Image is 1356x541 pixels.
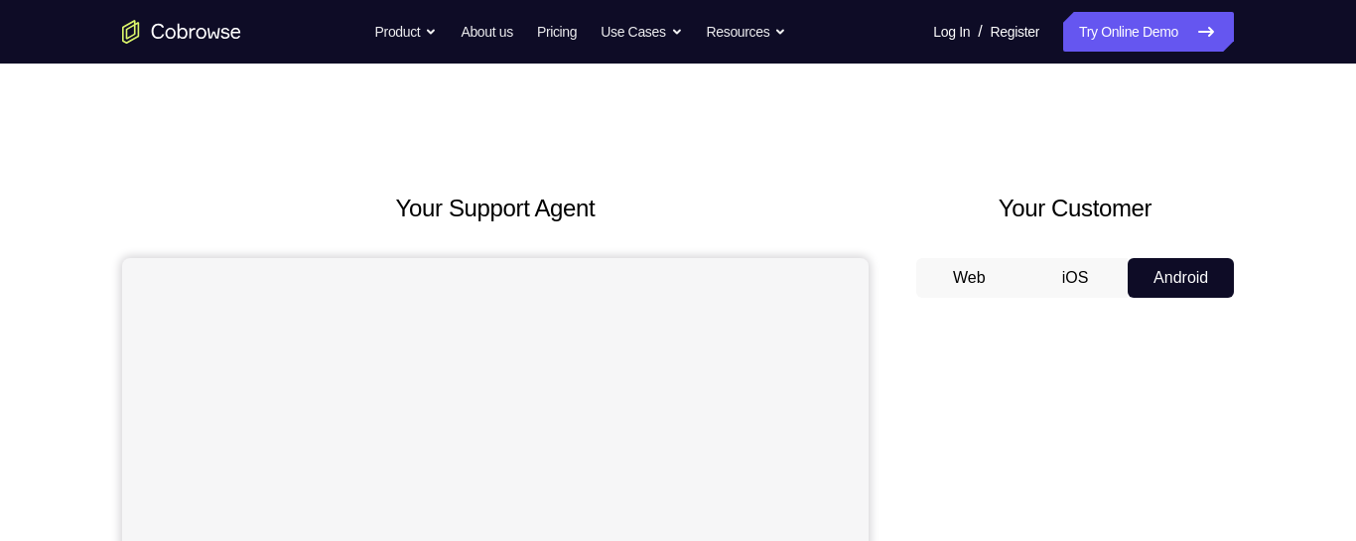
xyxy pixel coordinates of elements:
a: Go to the home page [122,20,241,44]
button: Resources [707,12,787,52]
a: Log In [933,12,970,52]
h2: Your Customer [916,191,1234,226]
a: Try Online Demo [1063,12,1234,52]
button: Android [1128,258,1234,298]
a: Register [991,12,1039,52]
button: Product [375,12,438,52]
a: Pricing [537,12,577,52]
button: Use Cases [601,12,682,52]
span: / [978,20,982,44]
button: iOS [1022,258,1129,298]
a: About us [461,12,512,52]
button: Web [916,258,1022,298]
h2: Your Support Agent [122,191,869,226]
